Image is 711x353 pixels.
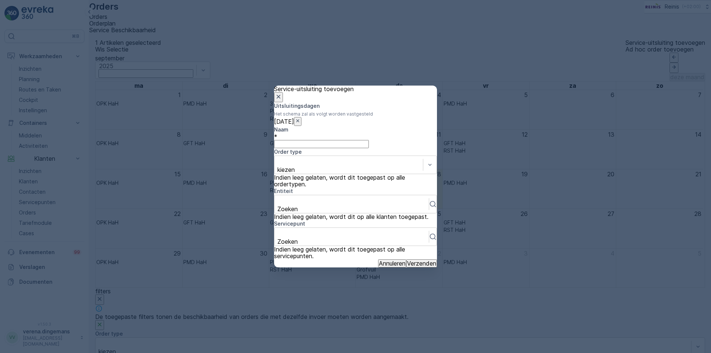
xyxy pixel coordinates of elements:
button: Verzenden [406,259,437,267]
p: kiezen [277,166,357,173]
span: Indien leeg gelaten, wordt dit op alle klanten toegepast. [274,213,437,220]
p: Uitsluitingsdagen [274,102,437,110]
button: Annuleren [378,259,406,267]
span: [DATE] [274,118,294,125]
label: Entiteit [274,188,293,194]
label: Naam [274,126,288,133]
span: Indien leeg gelaten, wordt dit toegepast op alle ordertypen. [274,174,437,187]
span: Het schema zal als volgt worden vastgesteld [274,111,437,117]
p: Verzenden [407,260,436,267]
p: Service-uitsluiting toevoegen [274,86,437,92]
p: Zoeken [277,206,362,212]
label: Order type [274,149,302,155]
p: Zoeken [277,238,362,245]
p: Annuleren [379,260,405,267]
span: Indien leeg gelaten, wordt dit toegepast op alle servicepunten. [274,246,437,259]
label: Servicepunt [274,220,305,227]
